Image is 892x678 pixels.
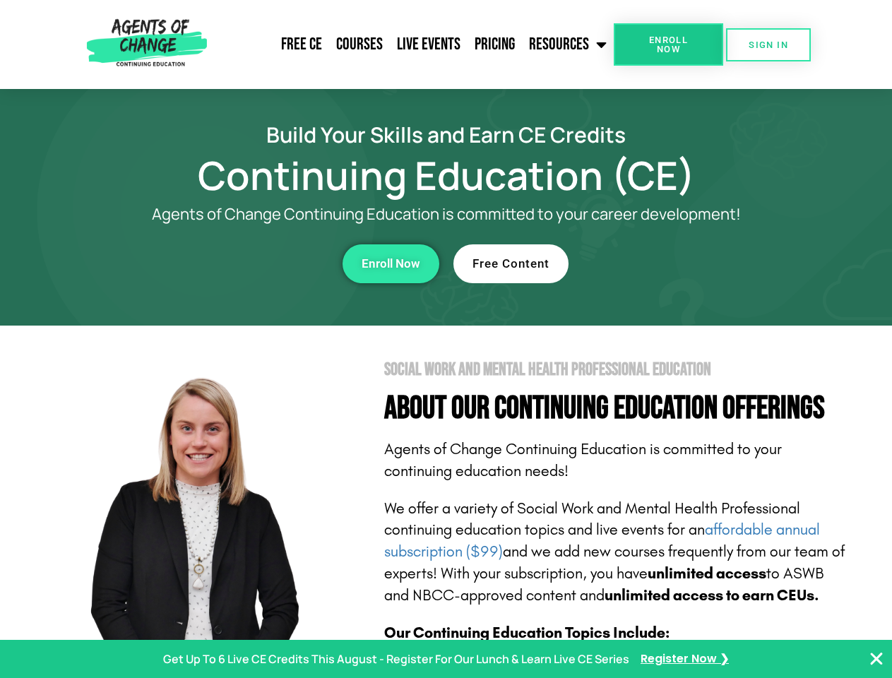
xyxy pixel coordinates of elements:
[726,28,811,61] a: SIGN IN
[605,586,819,605] b: unlimited access to earn CEUs.
[384,624,670,642] b: Our Continuing Education Topics Include:
[44,124,849,145] h2: Build Your Skills and Earn CE Credits
[468,27,522,62] a: Pricing
[44,159,849,191] h1: Continuing Education (CE)
[163,649,629,670] p: Get Up To 6 Live CE Credits This August - Register For Our Lunch & Learn Live CE Series
[274,27,329,62] a: Free CE
[749,40,788,49] span: SIGN IN
[453,244,569,283] a: Free Content
[641,649,729,670] a: Register Now ❯
[362,258,420,270] span: Enroll Now
[100,206,792,223] p: Agents of Change Continuing Education is committed to your career development!
[384,498,849,607] p: We offer a variety of Social Work and Mental Health Professional continuing education topics and ...
[636,35,701,54] span: Enroll Now
[472,258,549,270] span: Free Content
[384,440,782,480] span: Agents of Change Continuing Education is committed to your continuing education needs!
[384,393,849,424] h4: About Our Continuing Education Offerings
[390,27,468,62] a: Live Events
[868,650,885,667] button: Close Banner
[384,361,849,379] h2: Social Work and Mental Health Professional Education
[648,564,766,583] b: unlimited access
[522,27,614,62] a: Resources
[213,27,614,62] nav: Menu
[329,27,390,62] a: Courses
[343,244,439,283] a: Enroll Now
[614,23,723,66] a: Enroll Now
